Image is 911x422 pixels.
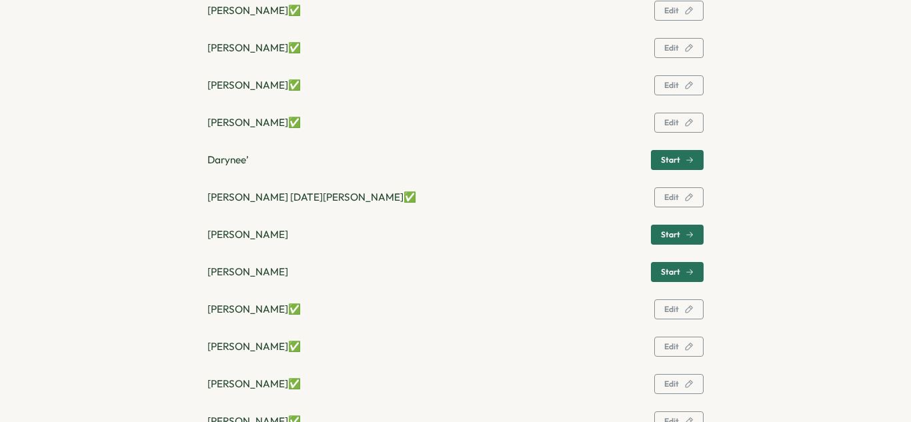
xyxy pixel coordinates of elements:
span: Start [661,268,680,276]
p: [PERSON_NAME] [207,265,288,279]
button: Edit [654,1,704,21]
button: Edit [654,113,704,133]
p: Darynee’ [207,153,249,167]
button: Edit [654,75,704,95]
button: Edit [654,337,704,357]
button: Edit [654,38,704,58]
p: [PERSON_NAME] ✅ [207,302,301,317]
span: Edit [664,305,679,313]
button: Start [651,262,704,282]
p: [PERSON_NAME] ✅ [207,115,301,130]
p: [PERSON_NAME] ✅ [207,3,301,18]
span: Edit [664,343,679,351]
span: Edit [664,81,679,89]
span: Edit [664,193,679,201]
p: [PERSON_NAME] [DATE][PERSON_NAME] ✅ [207,190,416,205]
p: [PERSON_NAME] ✅ [207,41,301,55]
span: Edit [664,380,679,388]
span: Start [661,231,680,239]
button: Start [651,225,704,245]
span: Edit [664,44,679,52]
span: Start [661,156,680,164]
button: Edit [654,187,704,207]
button: Start [651,150,704,170]
button: Edit [654,299,704,319]
span: Edit [664,119,679,127]
p: [PERSON_NAME] ✅ [207,78,301,93]
p: [PERSON_NAME] ✅ [207,377,301,391]
span: Edit [664,7,679,15]
p: [PERSON_NAME] [207,227,288,242]
button: Edit [654,374,704,394]
p: [PERSON_NAME] ✅ [207,339,301,354]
